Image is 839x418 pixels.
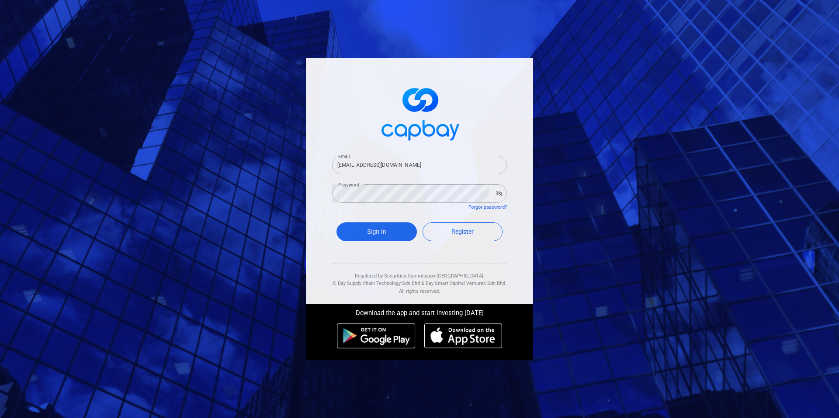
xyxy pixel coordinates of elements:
[299,304,540,319] div: Download the app and start investing [DATE]
[337,323,416,348] img: android
[376,80,463,145] img: logo
[468,204,507,210] a: Forgot password?
[336,222,417,241] button: Sign In
[426,281,506,286] span: Bay Smart Capital Ventures Sdn Bhd.
[338,182,359,188] label: Password
[451,228,474,235] span: Register
[423,222,503,241] a: Register
[332,263,507,295] div: Regulated by Securities Commission [GEOGRAPHIC_DATA]. & All rights reserved.
[333,281,420,286] span: © Bay Supply Chain Technology Sdn Bhd
[338,153,350,160] label: Email
[424,323,502,348] img: ios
